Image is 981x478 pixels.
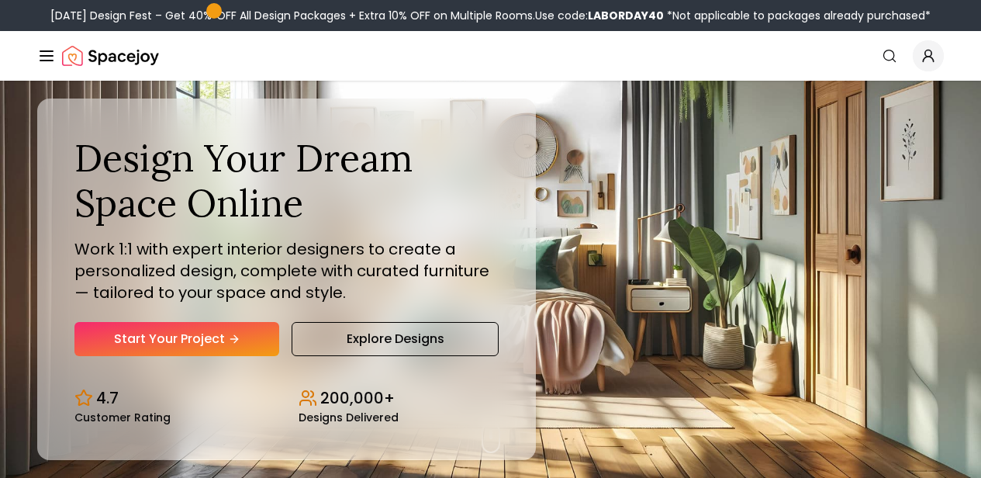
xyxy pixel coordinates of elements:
[535,8,664,23] span: Use code:
[588,8,664,23] b: LABORDAY40
[50,8,931,23] div: [DATE] Design Fest – Get 40% OFF All Design Packages + Extra 10% OFF on Multiple Rooms.
[664,8,931,23] span: *Not applicable to packages already purchased*
[74,136,499,225] h1: Design Your Dream Space Online
[292,322,498,356] a: Explore Designs
[320,387,395,409] p: 200,000+
[74,322,279,356] a: Start Your Project
[74,238,499,303] p: Work 1:1 with expert interior designers to create a personalized design, complete with curated fu...
[62,40,159,71] a: Spacejoy
[96,387,119,409] p: 4.7
[299,412,399,423] small: Designs Delivered
[74,375,499,423] div: Design stats
[62,40,159,71] img: Spacejoy Logo
[37,31,944,81] nav: Global
[74,412,171,423] small: Customer Rating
